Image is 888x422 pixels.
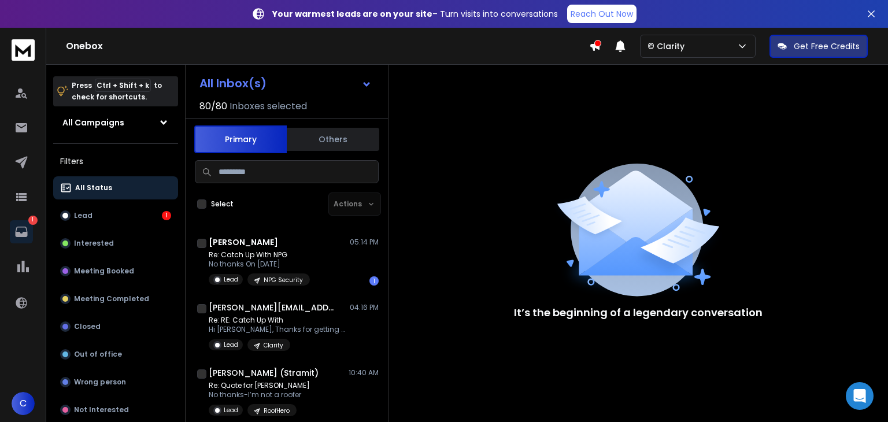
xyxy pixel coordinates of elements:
[209,316,347,325] p: Re: RE: Catch Up With
[12,392,35,415] button: C
[224,275,238,284] p: Lead
[209,260,310,269] p: No thanks On [DATE]
[287,127,379,152] button: Others
[350,238,379,247] p: 05:14 PM
[53,111,178,134] button: All Campaigns
[846,382,874,410] div: Open Intercom Messenger
[162,211,171,220] div: 1
[209,325,347,334] p: Hi [PERSON_NAME], Thanks for getting back
[264,406,290,415] p: RoofHero
[209,367,319,379] h1: [PERSON_NAME] (Stramit)
[53,232,178,255] button: Interested
[190,72,381,95] button: All Inbox(s)
[53,287,178,310] button: Meeting Completed
[74,294,149,303] p: Meeting Completed
[571,8,633,20] p: Reach Out Now
[74,266,134,276] p: Meeting Booked
[74,350,122,359] p: Out of office
[53,371,178,394] button: Wrong person
[209,236,278,248] h1: [PERSON_NAME]
[199,77,267,89] h1: All Inbox(s)
[95,79,151,92] span: Ctrl + Shift + k
[209,250,310,260] p: Re: Catch Up With NPG
[53,204,178,227] button: Lead1
[28,216,38,225] p: 1
[794,40,860,52] p: Get Free Credits
[74,405,129,414] p: Not Interested
[53,315,178,338] button: Closed
[224,340,238,349] p: Lead
[230,99,307,113] h3: Inboxes selected
[53,260,178,283] button: Meeting Booked
[769,35,868,58] button: Get Free Credits
[209,302,336,313] h1: [PERSON_NAME][EMAIL_ADDRESS][DOMAIN_NAME]
[514,305,763,321] p: It’s the beginning of a legendary conversation
[567,5,637,23] a: Reach Out Now
[74,211,92,220] p: Lead
[53,398,178,421] button: Not Interested
[211,199,234,209] label: Select
[350,303,379,312] p: 04:16 PM
[264,341,283,350] p: Clarity
[272,8,558,20] p: – Turn visits into conversations
[264,276,303,284] p: NPG Security
[647,40,689,52] p: © Clarity
[72,80,162,103] p: Press to check for shortcuts.
[369,276,379,286] div: 1
[209,390,310,399] p: No thanks-I’m not a roofer
[74,322,101,331] p: Closed
[224,406,238,414] p: Lead
[10,220,33,243] a: 1
[349,368,379,377] p: 10:40 AM
[74,239,114,248] p: Interested
[74,377,126,387] p: Wrong person
[53,153,178,169] h3: Filters
[12,39,35,61] img: logo
[272,8,432,20] strong: Your warmest leads are on your site
[199,99,227,113] span: 80 / 80
[75,183,112,193] p: All Status
[53,343,178,366] button: Out of office
[53,176,178,199] button: All Status
[194,125,287,153] button: Primary
[66,39,589,53] h1: Onebox
[209,381,310,390] p: Re: Quote for [PERSON_NAME]
[62,117,124,128] h1: All Campaigns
